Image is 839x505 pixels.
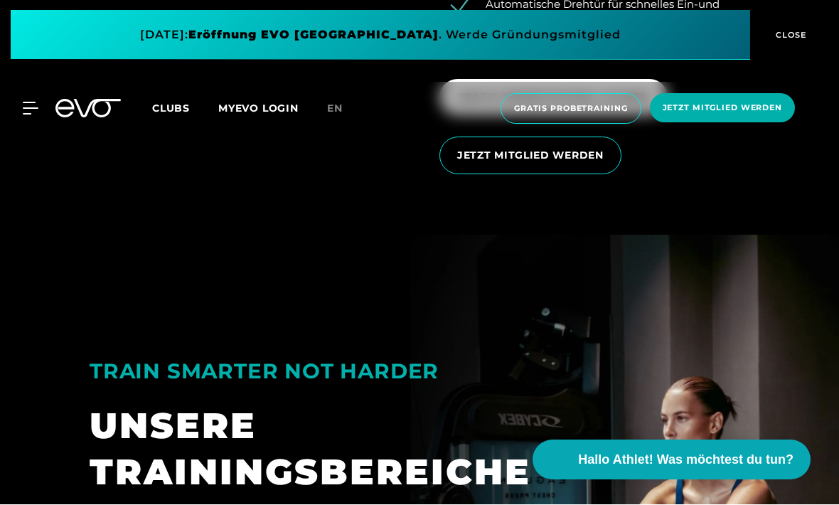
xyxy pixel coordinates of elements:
[439,127,627,186] a: JETZT MITGLIED WERDEN
[90,403,579,496] div: UNSERE TRAININGSBEREICHE
[646,94,799,124] a: Jetzt Mitglied werden
[533,440,811,480] button: Hallo Athlet! Was möchtest du tun?
[772,29,807,42] span: CLOSE
[327,102,343,115] span: en
[457,149,604,164] span: JETZT MITGLIED WERDEN
[578,451,793,470] span: Hallo Athlet! Was möchtest du tun?
[663,102,782,115] span: Jetzt Mitglied werden
[218,102,299,115] a: MYEVO LOGIN
[327,101,360,117] a: en
[152,102,190,115] span: Clubs
[90,359,439,384] strong: TRAIN SMARTER NOT HARDER
[152,102,218,115] a: Clubs
[496,94,646,124] a: Gratis Probetraining
[750,11,828,60] button: CLOSE
[514,103,628,115] span: Gratis Probetraining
